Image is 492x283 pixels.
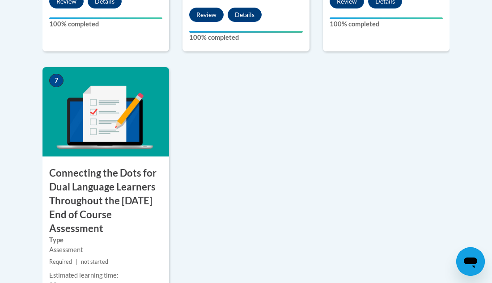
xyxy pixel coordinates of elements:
[81,258,108,265] span: not started
[456,247,485,276] iframe: Button to launch messaging window
[49,19,162,29] label: 100% completed
[49,235,162,245] label: Type
[189,8,224,22] button: Review
[76,258,77,265] span: |
[228,8,262,22] button: Details
[330,17,443,19] div: Your progress
[49,17,162,19] div: Your progress
[49,258,72,265] span: Required
[49,245,162,255] div: Assessment
[189,31,302,33] div: Your progress
[49,270,162,280] div: Estimated learning time:
[330,19,443,29] label: 100% completed
[42,166,169,235] h3: Connecting the Dots for Dual Language Learners Throughout the [DATE] End of Course Assessment
[42,67,169,156] img: Course Image
[189,33,302,42] label: 100% completed
[49,74,64,87] span: 7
